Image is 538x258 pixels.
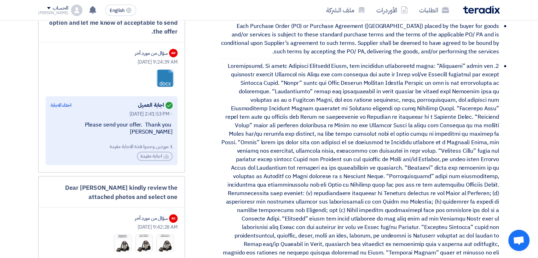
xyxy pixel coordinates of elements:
[46,9,178,36] div: [PERSON_NAME], please check the following option and let me know of acceptable to send the offer.
[105,5,136,16] button: English
[135,215,168,222] div: سؤال من مورد آخر
[320,2,371,18] a: ملف الشركة
[463,6,500,14] img: Teradix logo
[46,58,178,66] div: [DATE] 9:24:39 AM
[51,121,173,136] div: Please send your offer. Thank you [PERSON_NAME]
[53,5,68,11] div: الحساب
[51,143,173,150] div: 1 موردين وجدوا هذة الاجابة مفيدة
[371,2,413,18] a: الأوردرات
[114,232,131,254] img: WhatsApp_Image__at_ddcb_1751956857721.jpg
[46,183,178,201] div: Dear [PERSON_NAME] kindly review the attached photos and select one
[138,100,173,110] div: اجابة العميل
[51,102,71,109] div: اخفاء الاجابة
[413,2,455,18] a: الطلبات
[169,49,178,57] div: AR
[157,70,213,112] a: Self_Contained_Breathing_Apparatus_SCBA_1751869471978.docx
[220,19,500,59] li: Each Purchase Order (PO) or Purchase Agreement ([GEOGRAPHIC_DATA]) placed by the buyer for goods ...
[110,8,125,13] span: English
[135,49,168,57] div: سؤال من مورد آخر
[135,232,152,254] img: WhatsApp_Image__at_efb_1751956857720.jpg
[157,232,174,254] img: WhatsApp_Image__at_cbe_1751956857495.jpg
[38,11,68,15] div: [PERSON_NAME]
[51,110,173,118] div: [DATE] 2:41:53 PM -
[169,214,178,223] div: NI
[508,230,530,251] a: Open chat
[71,5,82,16] img: profile_test.png
[137,152,173,161] div: اجابة مفيدة
[46,223,178,231] div: [DATE] 9:42:28 AM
